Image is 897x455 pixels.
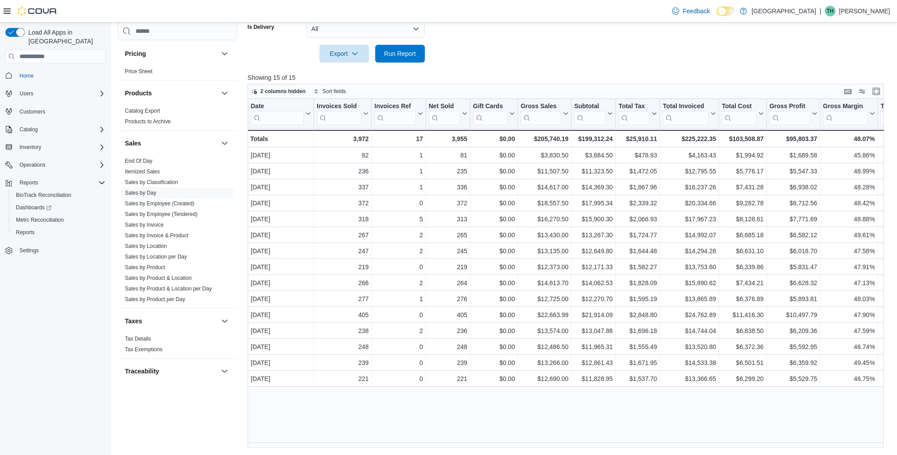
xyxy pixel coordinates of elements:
button: Date [251,102,311,125]
button: Gift Cards [473,102,515,125]
span: Sales by Location [125,243,167,250]
button: Invoices Sold [317,102,369,125]
span: Metrc Reconciliation [16,216,64,224]
div: $5,831.47 [769,262,817,272]
div: $0.00 [473,198,515,208]
div: 48.28% [823,182,875,192]
div: 219 [317,262,369,272]
div: $8,128.61 [722,214,763,224]
div: 219 [429,262,467,272]
button: Gross Sales [520,102,568,125]
label: Is Delivery [248,24,274,31]
div: 267 [317,230,369,240]
div: Pricing [118,66,237,80]
div: $6,376.89 [722,294,763,304]
button: Metrc Reconciliation [9,214,109,226]
button: Settings [2,244,109,257]
span: Reports [16,229,35,236]
a: Dashboards [9,201,109,214]
div: Date [251,102,304,111]
div: Net Sold [428,102,460,111]
div: Gift Cards [473,102,508,111]
div: 47.58% [823,246,875,256]
div: $5,547.33 [769,166,817,177]
div: $225,222.35 [663,133,716,144]
div: 1 [374,166,423,177]
div: [DATE] [251,150,311,161]
div: $18,557.50 [520,198,568,208]
div: 405 [317,310,369,320]
div: $2,066.93 [618,214,657,224]
div: [DATE] [251,182,311,192]
div: Gross Profit [769,102,810,125]
span: Catalog [16,124,105,135]
div: $14,613.70 [520,278,568,288]
div: $17,967.23 [663,214,716,224]
div: [DATE] [251,214,311,224]
div: $14,294.28 [663,246,716,256]
div: $0.00 [473,262,515,272]
div: Products [118,106,237,130]
span: Price Sheet [125,68,152,75]
h3: Traceability [125,367,159,376]
a: Customers [16,106,49,117]
button: Invoices Ref [374,102,423,125]
button: Taxes [125,317,217,326]
div: Invoices Sold [317,102,361,111]
div: 264 [429,278,467,288]
div: $0.00 [473,214,515,224]
div: $478.93 [618,150,657,161]
div: $0.00 [473,133,515,144]
div: 266 [317,278,369,288]
div: $4,163.43 [663,150,716,161]
div: $95,803.37 [769,133,817,144]
a: End Of Day [125,158,152,164]
div: [DATE] [251,294,311,304]
span: Catalog Export [125,107,160,114]
nav: Complex example [5,65,105,280]
a: BioTrack Reconciliation [12,190,75,200]
div: 405 [429,310,467,320]
div: 372 [429,198,467,208]
button: Users [16,88,37,99]
button: Inventory [2,141,109,153]
div: Gross Sales [520,102,561,111]
div: $1,472.05 [618,166,657,177]
div: $1,724.77 [618,230,657,240]
a: Sales by Invoice & Product [125,232,188,239]
div: $15,900.30 [574,214,613,224]
div: $15,890.62 [663,278,716,288]
button: Gross Profit [769,102,817,125]
button: Total Invoiced [663,102,716,125]
a: Sales by Location [125,243,167,249]
div: [DATE] [251,278,311,288]
span: Sales by Product & Location per Day [125,285,212,292]
span: Inventory [16,142,105,153]
button: Customers [2,105,109,118]
span: Sort fields [322,88,346,95]
button: 2 columns hidden [248,86,309,97]
span: Feedback [683,7,710,16]
h3: Taxes [125,317,142,326]
div: Total Invoiced [663,102,709,111]
h3: Pricing [125,49,146,58]
div: 48.42% [823,198,875,208]
div: 236 [317,166,369,177]
div: $6,018.70 [769,246,817,256]
div: Gross Margin [823,102,867,125]
button: Pricing [219,48,230,59]
span: Users [19,90,33,97]
div: Gross Profit [769,102,810,111]
div: 372 [317,198,369,208]
div: $0.00 [473,166,515,177]
div: 2 [374,230,423,240]
div: $3,830.50 [520,150,568,161]
div: Invoices Ref [374,102,415,125]
p: [GEOGRAPHIC_DATA] [751,6,816,16]
div: Total Invoiced [663,102,709,125]
a: Price Sheet [125,68,152,75]
div: [DATE] [251,230,311,240]
span: Itemized Sales [125,168,160,175]
span: Customers [16,106,105,117]
div: $7,434.21 [722,278,763,288]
